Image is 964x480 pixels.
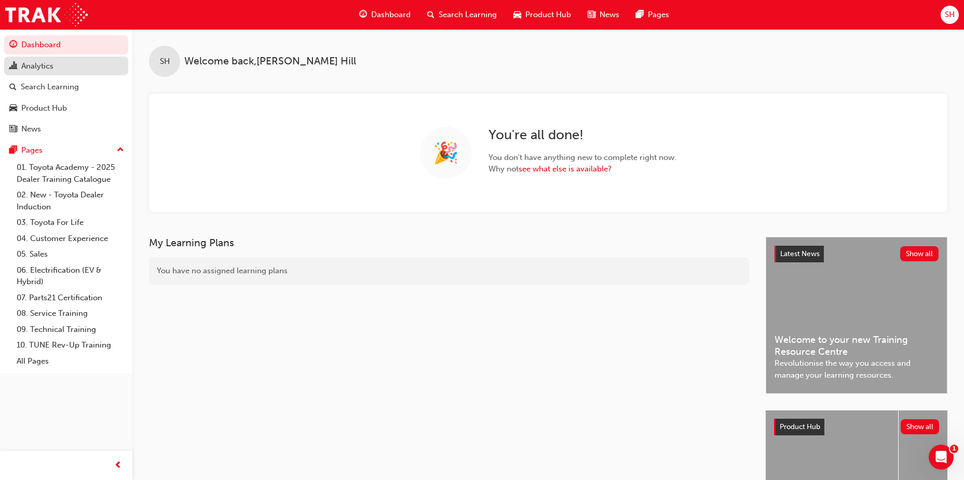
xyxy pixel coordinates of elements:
a: 03. Toyota For Life [12,215,128,231]
a: News [4,119,128,139]
a: All Pages [12,353,128,369]
iframe: Intercom live chat [929,445,954,470]
a: Latest NewsShow allWelcome to your new Training Resource CentreRevolutionise the way you access a... [766,237,947,394]
button: Pages [4,141,128,160]
a: Product Hub [4,99,128,118]
span: up-icon [117,143,124,157]
a: car-iconProduct Hub [505,4,579,25]
img: Trak [5,3,88,26]
span: news-icon [9,125,17,134]
button: Show all [901,419,940,434]
button: DashboardAnalyticsSearch LearningProduct HubNews [4,33,128,141]
span: 1 [950,445,958,453]
h2: You ' re all done! [488,127,676,143]
div: Analytics [21,60,53,72]
span: Why not [488,163,676,175]
span: Product Hub [780,422,820,431]
a: Product HubShow all [774,419,939,435]
a: search-iconSearch Learning [419,4,505,25]
a: Latest NewsShow all [775,246,939,262]
span: guage-icon [9,41,17,50]
span: chart-icon [9,62,17,71]
span: Dashboard [371,9,411,21]
span: pages-icon [636,8,644,21]
span: Pages [648,9,669,21]
span: search-icon [427,8,435,21]
div: You have no assigned learning plans [149,257,749,285]
button: Show all [900,246,939,261]
span: News [600,9,619,21]
span: 🎉 [433,147,459,159]
a: 10. TUNE Rev-Up Training [12,337,128,353]
span: Revolutionise the way you access and manage your learning resources. [775,357,939,381]
span: car-icon [513,8,521,21]
a: Analytics [4,57,128,76]
h3: My Learning Plans [149,237,749,249]
span: Welcome to your new Training Resource Centre [775,334,939,357]
a: 06. Electrification (EV & Hybrid) [12,262,128,290]
span: guage-icon [359,8,367,21]
div: Search Learning [21,81,79,93]
span: Search Learning [439,9,497,21]
span: news-icon [588,8,595,21]
a: see what else is available? [519,164,612,174]
a: 09. Technical Training [12,322,128,338]
a: Dashboard [4,35,128,55]
span: Welcome back , [PERSON_NAME] Hill [184,56,356,68]
a: 08. Service Training [12,305,128,322]
a: Search Learning [4,77,128,97]
span: You don ' t have anything new to complete right now. [488,152,676,164]
a: 02. New - Toyota Dealer Induction [12,187,128,215]
span: prev-icon [114,459,122,472]
a: 01. Toyota Academy - 2025 Dealer Training Catalogue [12,159,128,187]
a: guage-iconDashboard [351,4,419,25]
span: car-icon [9,104,17,113]
span: SH [160,56,170,68]
a: news-iconNews [579,4,628,25]
div: Pages [21,144,43,156]
a: pages-iconPages [628,4,677,25]
div: Product Hub [21,102,67,114]
a: 04. Customer Experience [12,231,128,247]
span: SH [945,9,955,21]
div: News [21,123,41,135]
span: Latest News [780,249,820,258]
button: SH [941,6,959,24]
a: 07. Parts21 Certification [12,290,128,306]
a: 05. Sales [12,246,128,262]
span: Product Hub [525,9,571,21]
span: pages-icon [9,146,17,155]
span: search-icon [9,83,17,92]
